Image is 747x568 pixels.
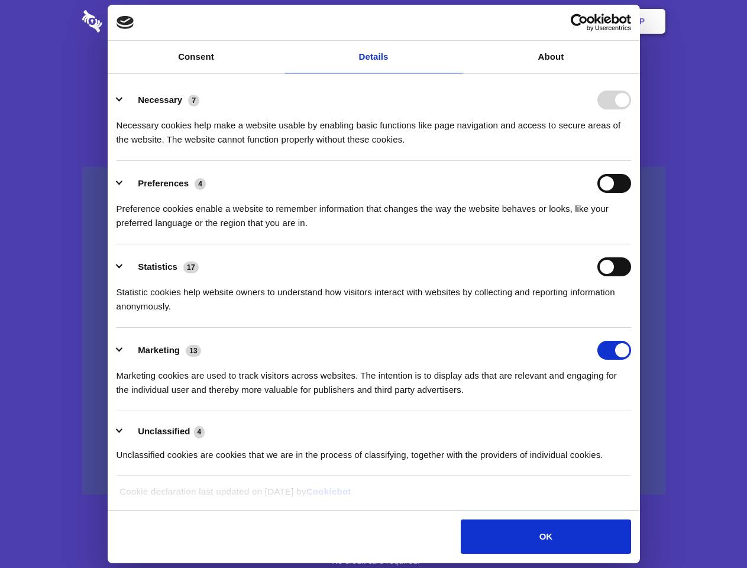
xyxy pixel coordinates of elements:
label: Marketing [138,345,180,355]
a: Consent [108,41,285,73]
a: Login [536,3,588,40]
div: Statistic cookies help website owners to understand how visitors interact with websites by collec... [117,276,631,314]
span: 13 [186,345,201,357]
div: Preference cookies enable a website to remember information that changes the way the website beha... [117,193,631,230]
iframe: Drift Widget Chat Controller [688,509,733,554]
a: Details [285,41,463,73]
h1: Eliminate Slack Data Loss. [82,53,665,96]
div: Marketing cookies are used to track visitors across websites. The intention is to display ads tha... [117,360,631,397]
label: Preferences [138,178,189,188]
div: Necessary cookies help make a website usable by enabling basic functions like page navigation and... [117,109,631,147]
button: Statistics (17) [117,257,206,276]
button: Necessary (7) [117,91,207,109]
div: Unclassified cookies are cookies that we are in the process of classifying, together with the pro... [117,439,631,462]
button: Preferences (4) [117,174,214,193]
label: Statistics [138,262,177,272]
span: 17 [183,262,199,273]
div: Cookie declaration last updated on [DATE] by [111,485,636,508]
span: 4 [195,178,206,190]
a: Cookiebot [306,486,351,496]
a: Usercentrics Cookiebot - opens in a new window [528,14,631,31]
h4: Auto-redaction of sensitive data, encrypted data sharing and self-destructing private chats. Shar... [82,108,665,147]
label: Necessary [138,95,182,105]
button: Marketing (13) [117,341,209,360]
a: Contact [480,3,534,40]
button: OK [461,519,630,554]
button: Unclassified (4) [117,424,212,439]
span: 4 [194,426,205,438]
span: 7 [188,95,199,106]
a: About [463,41,640,73]
img: logo-wordmark-white-trans-d4663122ce5f474addd5e946df7df03e33cb6a1c49d2221995e7729f52c070b2.svg [82,10,183,33]
a: Pricing [347,3,399,40]
a: Wistia video thumbnail [82,167,665,495]
img: logo [117,16,134,29]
